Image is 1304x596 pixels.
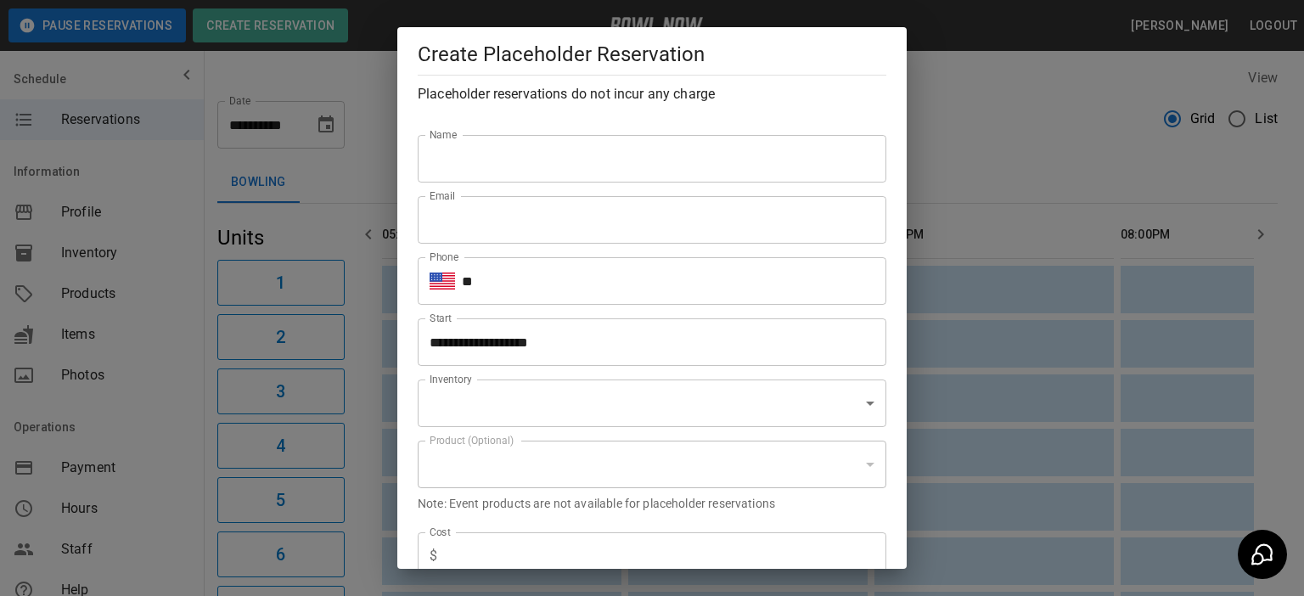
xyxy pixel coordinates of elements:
[418,41,886,68] h5: Create Placeholder Reservation
[430,311,452,325] label: Start
[430,250,458,264] label: Phone
[418,318,874,366] input: Choose date, selected date is Sep 26, 2025
[418,82,886,106] h6: Placeholder reservations do not incur any charge
[418,495,886,512] p: Note: Event products are not available for placeholder reservations
[430,546,437,566] p: $
[418,441,886,488] div: ​
[430,268,455,294] button: Select country
[418,380,886,427] div: ​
